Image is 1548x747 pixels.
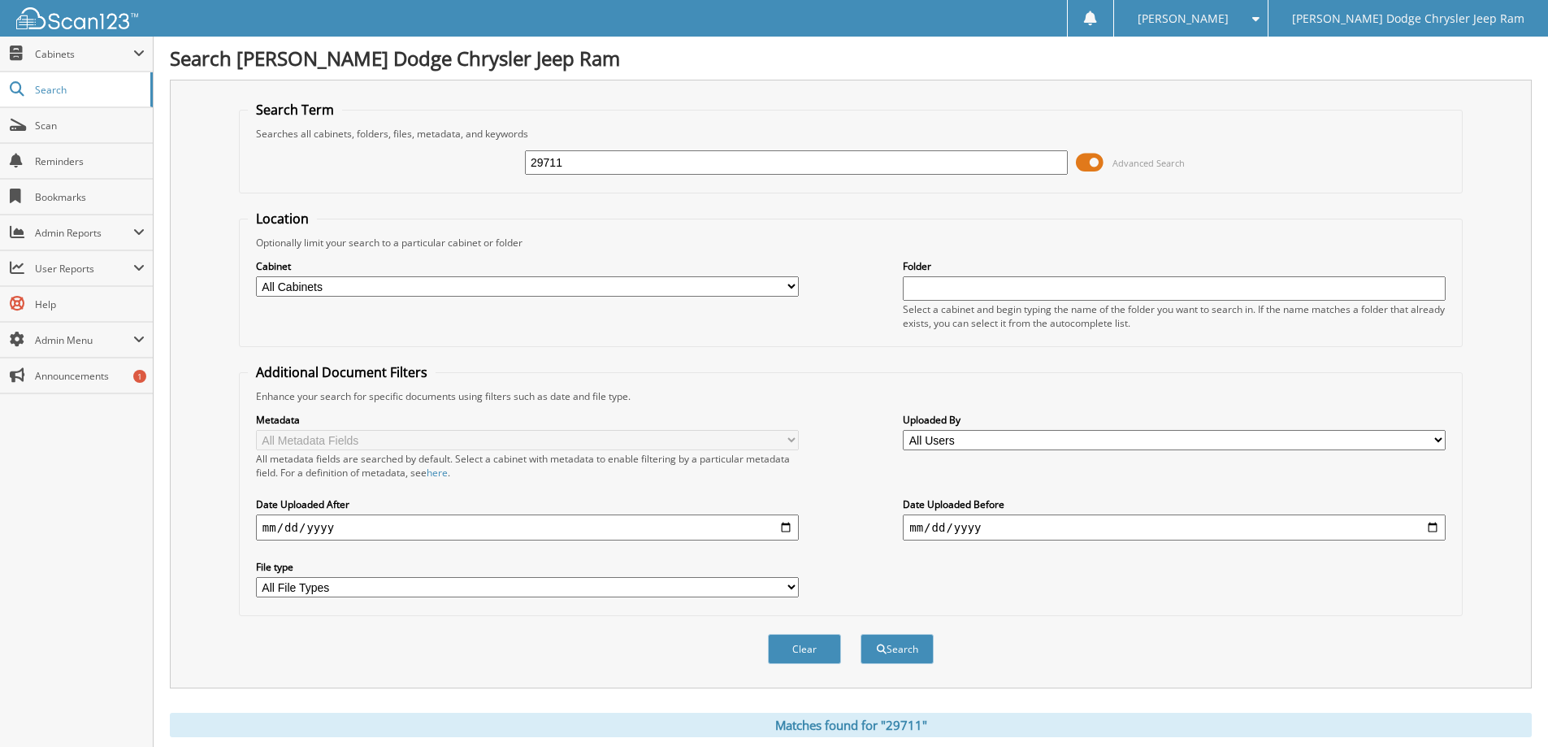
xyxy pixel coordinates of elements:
div: Matches found for "29711" [170,713,1532,737]
span: Reminders [35,154,145,168]
span: Advanced Search [1112,157,1185,169]
div: Select a cabinet and begin typing the name of the folder you want to search in. If the name match... [903,302,1446,330]
span: Bookmarks [35,190,145,204]
label: Date Uploaded Before [903,497,1446,511]
label: Metadata [256,413,799,427]
span: Search [35,83,142,97]
span: Help [35,297,145,311]
label: File type [256,560,799,574]
span: [PERSON_NAME] [1138,14,1229,24]
h1: Search [PERSON_NAME] Dodge Chrysler Jeep Ram [170,45,1532,72]
label: Uploaded By [903,413,1446,427]
legend: Search Term [248,101,342,119]
span: Scan [35,119,145,132]
div: Searches all cabinets, folders, files, metadata, and keywords [248,127,1454,141]
a: here [427,466,448,480]
label: Folder [903,259,1446,273]
div: Enhance your search for specific documents using filters such as date and file type. [248,389,1454,403]
div: All metadata fields are searched by default. Select a cabinet with metadata to enable filtering b... [256,452,799,480]
img: scan123-logo-white.svg [16,7,138,29]
span: User Reports [35,262,133,276]
button: Clear [768,634,841,664]
span: Admin Reports [35,226,133,240]
legend: Location [248,210,317,228]
span: Admin Menu [35,333,133,347]
input: start [256,515,799,541]
input: end [903,515,1446,541]
button: Search [861,634,934,664]
span: Cabinets [35,47,133,61]
div: 1 [133,370,146,383]
div: Optionally limit your search to a particular cabinet or folder [248,236,1454,250]
span: [PERSON_NAME] Dodge Chrysler Jeep Ram [1292,14,1524,24]
legend: Additional Document Filters [248,363,436,381]
span: Announcements [35,369,145,383]
label: Date Uploaded After [256,497,799,511]
label: Cabinet [256,259,799,273]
